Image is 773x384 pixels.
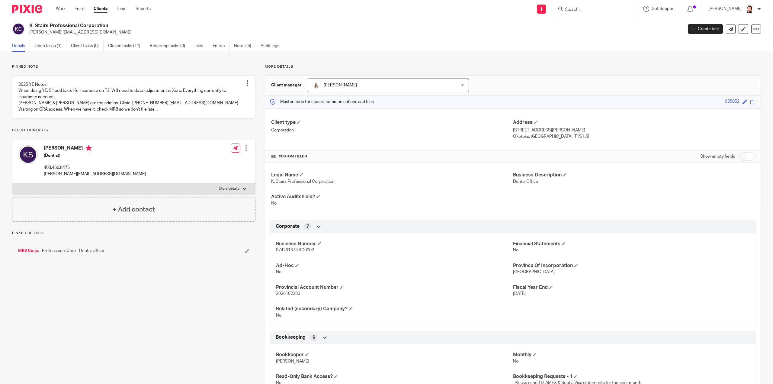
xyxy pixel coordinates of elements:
[276,241,513,247] h4: Business Number
[271,179,335,184] span: K. Stairs Professional Corporation
[12,128,255,133] p: Client contacts
[113,205,155,214] h4: + Add contact
[513,172,755,178] h4: Business Description
[94,6,107,12] a: Clients
[150,40,190,52] a: Recurring tasks (0)
[745,4,754,14] img: Jayde%20Headshot.jpg
[513,373,750,380] h4: Bookkeeping Requests - 1
[261,40,284,52] a: Audit logs
[18,248,39,254] a: MR8 Corp.
[276,284,513,291] h4: Provincial Account Number
[513,179,538,184] span: Dental Office
[44,171,146,177] p: [PERSON_NAME][EMAIL_ADDRESS][DOMAIN_NAME]
[34,40,66,52] a: Open tasks (1)
[71,40,104,52] a: Client tasks (0)
[219,186,239,191] p: More details
[513,248,518,252] span: No
[513,292,526,296] span: [DATE]
[513,352,750,358] h4: Monthly
[276,359,309,363] span: [PERSON_NAME]
[86,145,92,151] i: Primary
[12,5,42,13] img: Pixie
[708,6,742,12] p: [PERSON_NAME]
[513,241,750,247] h4: Financial Statements
[513,119,755,126] h4: Address
[313,334,315,340] span: 6
[234,40,256,52] a: Notes (5)
[271,201,277,205] span: No
[75,6,85,12] a: Email
[725,98,739,105] div: 935852
[213,40,229,52] a: Emails
[513,359,518,363] span: No
[688,24,723,34] a: Create task
[265,64,761,69] p: More details
[44,165,146,171] p: 403.466.8475
[276,292,300,296] span: 2026102380
[108,40,145,52] a: Closed tasks (11)
[276,223,300,230] span: Corporate
[324,83,357,87] span: [PERSON_NAME]
[271,82,302,88] h3: Client manager
[276,352,513,358] h4: Bookkeeper
[271,172,513,178] h4: Legal Name
[652,7,675,11] span: Get Support
[12,40,30,52] a: Details
[117,6,127,12] a: Team
[271,194,513,200] h4: Active Auditshield?
[276,373,513,380] h4: Read-Only Bank Access?
[56,6,66,12] a: Work
[44,145,146,153] h4: [PERSON_NAME]
[12,64,255,69] p: Pinned note
[513,127,755,133] p: [STREET_ADDRESS][PERSON_NAME]
[276,313,281,318] span: No
[194,40,208,52] a: Files
[276,270,281,274] span: No
[44,153,146,159] h5: (Dentist)
[276,306,513,312] h4: Related (secondary) Company?
[29,29,679,35] p: [PERSON_NAME][EMAIL_ADDRESS][DOMAIN_NAME]
[276,334,306,340] span: Bookkeeping
[313,82,320,89] img: Headshot%2011-2024%20white%20background%20square%202.JPG
[564,7,619,13] input: Search
[42,248,104,254] span: Professional Corp - Dental Office
[29,23,549,29] h2: K. Stairs Professional Corporation
[271,154,513,159] h4: CUSTOM FIELDS
[513,134,755,140] p: Okotoks, [GEOGRAPHIC_DATA], T1S1J8
[18,145,38,164] img: svg%3E
[276,263,513,269] h4: Ad-Hoc
[136,6,151,12] a: Reports
[513,270,555,274] span: [GEOGRAPHIC_DATA]
[306,224,309,230] span: 7
[513,284,750,291] h4: Fiscal Year End
[270,99,374,105] p: Master code for secure communications and files
[513,263,750,269] h4: Province Of Incorporation
[12,23,25,35] img: svg%3E
[12,231,255,236] p: Linked clients
[700,153,735,160] label: Show empty fields
[271,127,513,133] p: Corporation
[276,248,314,252] span: 874261373 RC0002
[271,119,513,126] h4: Client type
